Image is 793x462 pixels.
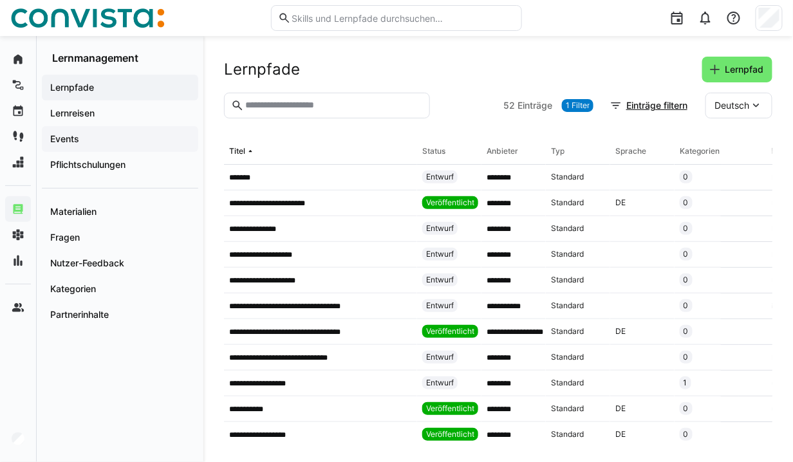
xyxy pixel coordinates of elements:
span: DE [615,198,626,208]
span: 0 [684,403,689,414]
span: Lernpfad [723,63,766,76]
div: Titel [229,146,245,156]
span: 0 [684,429,689,439]
span: 0 [684,198,689,208]
span: DE [615,403,626,414]
span: 0 [684,275,689,285]
div: Sprache [615,146,646,156]
span: Standard [551,223,584,234]
span: Standard [551,403,584,414]
span: Entwurf [426,172,454,182]
span: Standard [551,352,584,362]
span: Veröffentlicht [426,403,474,414]
span: Standard [551,326,584,337]
input: Skills und Lernpfade durchsuchen… [291,12,516,24]
span: 1 Filter [566,100,590,111]
span: Entwurf [426,378,454,388]
span: Standard [551,429,584,439]
span: 0 [684,223,689,234]
span: 0 [684,249,689,259]
span: 0 [684,300,689,311]
span: Standard [551,198,584,208]
div: Typ [551,146,564,156]
button: Lernpfad [702,57,772,82]
span: Standard [551,275,584,285]
button: Einträge filtern [603,93,696,118]
span: 0 [684,172,689,182]
span: Entwurf [426,275,454,285]
span: Entwurf [426,249,454,259]
span: Entwurf [426,223,454,234]
span: Veröffentlicht [426,198,474,208]
span: 52 [503,99,515,112]
span: Deutsch [715,99,750,112]
span: 0 [684,352,689,362]
span: DE [615,326,626,337]
div: Anbieter [487,146,518,156]
span: Einträge filtern [624,99,689,112]
span: Einträge [518,99,552,112]
span: DE [615,429,626,439]
div: Status [422,146,445,156]
span: Entwurf [426,300,454,311]
span: Standard [551,249,584,259]
span: Entwurf [426,352,454,362]
span: Veröffentlicht [426,326,474,337]
span: 1 [684,378,687,388]
span: 0 [684,326,689,337]
span: Veröffentlicht [426,429,474,439]
h2: Lernpfade [224,60,300,79]
div: Kategorien [680,146,720,156]
span: Standard [551,300,584,311]
span: Standard [551,172,584,182]
span: Standard [551,378,584,388]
